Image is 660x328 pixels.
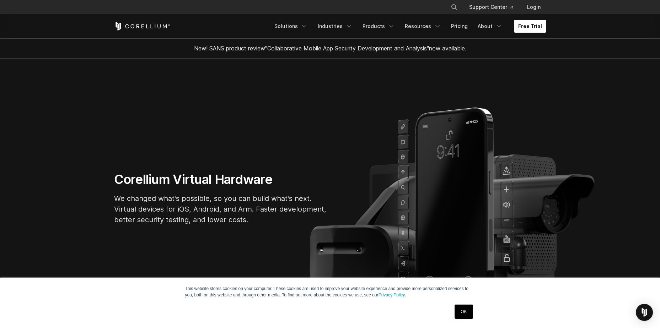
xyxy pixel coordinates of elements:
div: Open Intercom Messenger [636,304,653,321]
a: Login [521,1,546,13]
a: Products [358,20,399,33]
a: "Collaborative Mobile App Security Development and Analysis" [265,45,429,52]
a: Support Center [463,1,519,13]
p: We changed what's possible, so you can build what's next. Virtual devices for iOS, Android, and A... [114,193,327,225]
span: New! SANS product review now available. [194,45,466,52]
a: Privacy Policy. [379,293,406,297]
div: Navigation Menu [442,1,546,13]
a: About [473,20,507,33]
a: Resources [401,20,445,33]
a: OK [455,305,473,319]
a: Industries [313,20,357,33]
h1: Corellium Virtual Hardware [114,171,327,187]
a: Pricing [447,20,472,33]
a: Solutions [270,20,312,33]
div: Navigation Menu [270,20,546,33]
a: Free Trial [514,20,546,33]
a: Corellium Home [114,22,171,31]
button: Search [448,1,461,13]
p: This website stores cookies on your computer. These cookies are used to improve your website expe... [185,285,475,298]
